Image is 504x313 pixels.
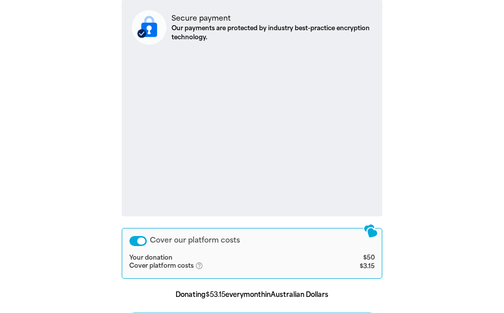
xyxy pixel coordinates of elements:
td: $3.15 [333,262,375,271]
b: $53.15 [206,291,225,298]
p: Donating every month in Australian Dollars [122,290,382,300]
i: help_outlined [195,262,211,270]
button: Cover our platform costs [129,236,147,246]
iframe: Secure payment input frame [130,53,374,209]
td: $50 [333,254,375,262]
p: Secure payment [172,13,372,24]
td: Cover platform costs [129,262,333,271]
td: Your donation [129,254,333,262]
p: Our payments are protected by industry best-practice encryption technology. [172,24,372,42]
